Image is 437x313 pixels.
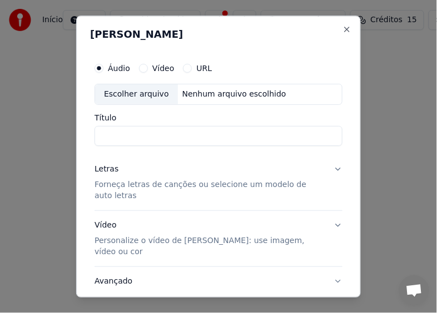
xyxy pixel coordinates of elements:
button: VídeoPersonalize o vídeo de [PERSON_NAME]: use imagem, vídeo ou cor [95,211,342,266]
button: LetrasForneça letras de canções ou selecione um modelo de auto letras [95,155,342,210]
label: Áudio [108,64,130,72]
h2: [PERSON_NAME] [90,29,347,39]
div: Nenhum arquivo escolhido [178,89,291,100]
p: Forneça letras de canções ou selecione um modelo de auto letras [95,179,325,201]
label: URL [196,64,212,72]
button: Avançado [95,267,342,296]
label: Título [95,114,342,122]
div: Vídeo [95,220,325,258]
div: Escolher arquivo [95,84,178,104]
label: Vídeo [152,64,175,72]
p: Personalize o vídeo de [PERSON_NAME]: use imagem, vídeo ou cor [95,235,325,258]
div: Letras [95,164,118,175]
